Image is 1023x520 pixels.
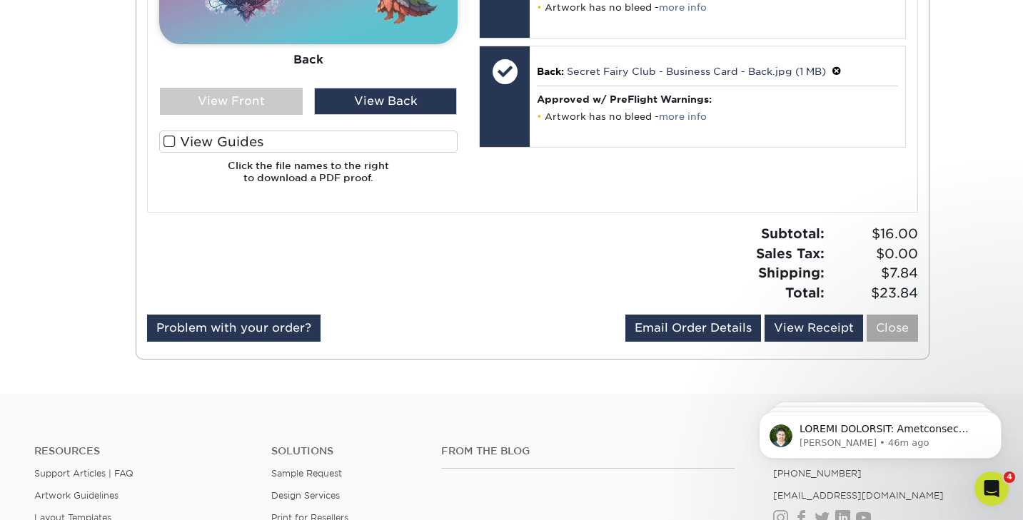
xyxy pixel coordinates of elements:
strong: Subtotal: [761,225,825,241]
a: more info [659,111,707,122]
span: 4 [1004,471,1015,483]
a: Design Services [271,490,340,501]
strong: Shipping: [758,265,825,280]
a: Support Articles | FAQ [34,468,133,479]
h4: From the Blog [441,445,735,457]
span: $16.00 [829,224,918,244]
strong: Sales Tax: [756,245,825,261]
iframe: Intercom notifications message [737,382,1023,481]
span: $7.84 [829,263,918,283]
a: View Receipt [765,315,863,342]
a: Sample Request [271,468,342,479]
h6: Click the file names to the right to download a PDF proof. [159,160,458,195]
h4: Solutions [271,445,419,457]
span: $23.84 [829,283,918,303]
span: Back: [537,66,564,77]
label: View Guides [159,131,458,153]
a: Email Order Details [625,315,761,342]
iframe: Google Customer Reviews [4,476,121,515]
a: [EMAIL_ADDRESS][DOMAIN_NAME] [773,490,944,501]
div: View Front [160,88,303,115]
h4: Resources [34,445,250,457]
li: Artwork has no bleed - [537,1,897,14]
a: more info [659,2,707,13]
iframe: Intercom live chat [974,471,1009,506]
a: Secret Fairy Club - Business Card - Back.jpg (1 MB) [567,66,826,77]
span: $0.00 [829,244,918,264]
div: View Back [314,88,457,115]
a: Close [867,315,918,342]
h4: Approved w/ PreFlight Warnings: [537,93,897,105]
div: Back [159,44,458,75]
a: Problem with your order? [147,315,321,342]
strong: Total: [785,285,825,300]
li: Artwork has no bleed - [537,111,897,123]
